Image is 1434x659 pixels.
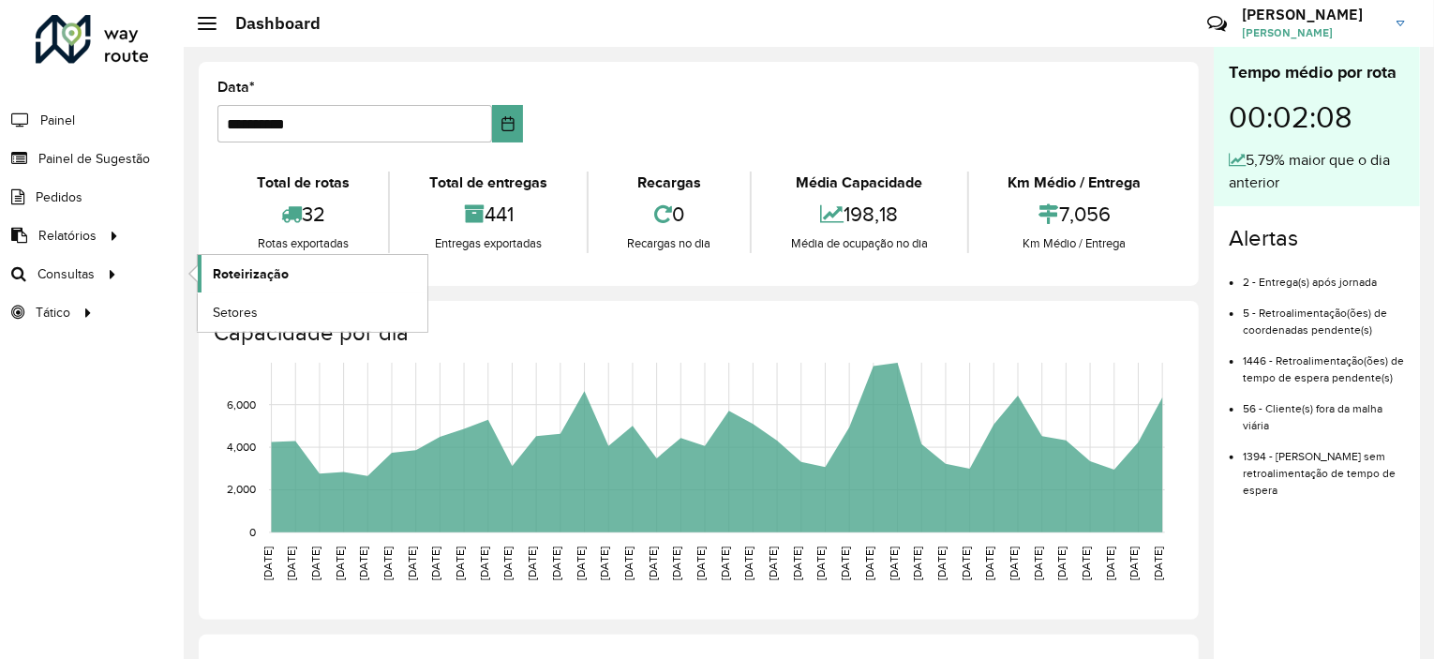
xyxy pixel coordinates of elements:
[670,547,682,580] text: [DATE]
[227,398,256,411] text: 6,000
[309,547,321,580] text: [DATE]
[593,234,745,253] div: Recargas no dia
[911,547,923,580] text: [DATE]
[38,226,97,246] span: Relatórios
[575,547,587,580] text: [DATE]
[756,194,962,234] div: 198,18
[526,547,538,580] text: [DATE]
[222,194,383,234] div: 32
[213,264,289,284] span: Roteirização
[454,547,466,580] text: [DATE]
[1197,4,1237,44] a: Contato Rápido
[227,484,256,496] text: 2,000
[1243,291,1405,338] li: 5 - Retroalimentação(ões) de coordenadas pendente(s)
[502,547,515,580] text: [DATE]
[1008,547,1020,580] text: [DATE]
[222,172,383,194] div: Total de rotas
[395,194,581,234] div: 441
[213,303,258,322] span: Setores
[1152,547,1164,580] text: [DATE]
[839,547,851,580] text: [DATE]
[395,234,581,253] div: Entregas exportadas
[334,547,346,580] text: [DATE]
[888,547,900,580] text: [DATE]
[743,547,755,580] text: [DATE]
[227,441,256,453] text: 4,000
[550,547,562,580] text: [DATE]
[249,526,256,538] text: 0
[406,547,418,580] text: [DATE]
[478,547,490,580] text: [DATE]
[1242,24,1382,41] span: [PERSON_NAME]
[1080,547,1092,580] text: [DATE]
[756,234,962,253] div: Média de ocupação no dia
[1243,434,1405,499] li: 1394 - [PERSON_NAME] sem retroalimentação de tempo de espera
[217,13,321,34] h2: Dashboard
[960,547,972,580] text: [DATE]
[395,172,581,194] div: Total de entregas
[38,149,150,169] span: Painel de Sugestão
[1229,60,1405,85] div: Tempo médio por rota
[217,76,255,98] label: Data
[492,105,524,142] button: Choose Date
[36,187,82,207] span: Pedidos
[1242,6,1382,23] h3: [PERSON_NAME]
[598,547,610,580] text: [DATE]
[381,547,394,580] text: [DATE]
[1056,547,1068,580] text: [DATE]
[37,264,95,284] span: Consultas
[593,172,745,194] div: Recargas
[1104,547,1116,580] text: [DATE]
[285,547,297,580] text: [DATE]
[40,111,75,130] span: Painel
[756,172,962,194] div: Média Capacidade
[1243,338,1405,386] li: 1446 - Retroalimentação(ões) de tempo de espera pendente(s)
[222,234,383,253] div: Rotas exportadas
[1128,547,1141,580] text: [DATE]
[767,547,779,580] text: [DATE]
[1229,225,1405,252] h4: Alertas
[935,547,948,580] text: [DATE]
[974,172,1175,194] div: Km Médio / Entrega
[863,547,875,580] text: [DATE]
[647,547,659,580] text: [DATE]
[791,547,803,580] text: [DATE]
[36,303,70,322] span: Tático
[357,547,369,580] text: [DATE]
[984,547,996,580] text: [DATE]
[593,194,745,234] div: 0
[261,547,274,580] text: [DATE]
[1229,149,1405,194] div: 5,79% maior que o dia anterior
[974,194,1175,234] div: 7,056
[1032,547,1044,580] text: [DATE]
[974,234,1175,253] div: Km Médio / Entrega
[198,255,427,292] a: Roteirização
[1229,85,1405,149] div: 00:02:08
[815,547,828,580] text: [DATE]
[1243,260,1405,291] li: 2 - Entrega(s) após jornada
[214,320,1180,347] h4: Capacidade por dia
[695,547,707,580] text: [DATE]
[719,547,731,580] text: [DATE]
[198,293,427,331] a: Setores
[429,547,441,580] text: [DATE]
[622,547,635,580] text: [DATE]
[1243,386,1405,434] li: 56 - Cliente(s) fora da malha viária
